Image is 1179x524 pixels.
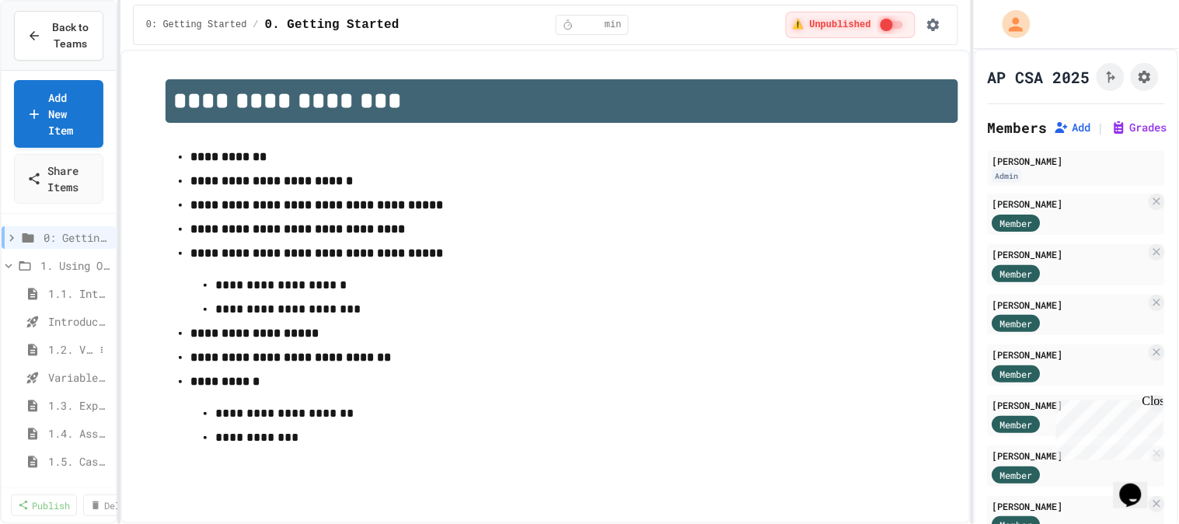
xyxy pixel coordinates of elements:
span: Member [1000,367,1033,381]
span: 0. Getting Started [265,16,399,34]
h1: AP CSA 2025 [988,66,1090,88]
a: Publish [11,494,77,516]
span: Variables and Data Types - Quiz [48,369,110,386]
span: | [1097,118,1105,137]
div: [PERSON_NAME] [992,499,1146,513]
button: Back to Teams [14,11,103,61]
span: Member [1000,216,1033,230]
span: Member [1000,316,1033,330]
div: ⚠️ Students cannot see this content! Click the toggle to publish it and make it visible to your c... [785,12,916,38]
span: 1.4. Assignment and Input [48,425,110,442]
a: Share Items [14,154,103,204]
span: / [253,19,259,31]
span: Back to Teams [51,19,90,52]
iframe: chat widget [1050,394,1163,460]
span: Member [1000,417,1033,431]
div: [PERSON_NAME] [992,298,1146,312]
span: Member [1000,267,1033,281]
span: Member [1000,468,1033,482]
span: 1.2. Variables and Data Types [48,341,94,358]
span: 0: Getting Started [44,229,110,246]
div: [PERSON_NAME] [992,154,1160,168]
div: [PERSON_NAME] [992,247,1146,261]
h2: Members [988,117,1048,138]
span: 1. Using Objects and Methods [40,257,110,274]
span: 1.3. Expressions and Output [New] [48,397,110,414]
button: More options [94,342,110,358]
div: [PERSON_NAME] [992,449,1146,463]
div: Chat with us now!Close [6,6,107,99]
div: [PERSON_NAME] [992,348,1146,362]
div: Admin [992,169,1022,183]
button: Grades [1111,120,1167,135]
button: Click to see fork details [1097,63,1125,91]
span: ⚠️ Unpublished [792,19,871,31]
button: Add [1054,120,1091,135]
div: My Account [986,6,1034,42]
div: [PERSON_NAME] [992,398,1146,412]
span: 1.5. Casting and Ranges of Values [48,453,110,470]
span: Introduction to Algorithms, Programming, and Compilers [48,313,110,330]
span: Casting and Ranges of variables - Quiz [48,481,110,498]
a: Add New Item [14,80,103,148]
iframe: chat widget [1114,462,1163,508]
a: Delete [83,494,144,516]
button: Assignment Settings [1131,63,1159,91]
div: [PERSON_NAME] [992,197,1146,211]
span: 1.1. Introduction to Algorithms, Programming, and Compilers [48,285,110,302]
span: 0: Getting Started [146,19,247,31]
span: min [605,19,622,31]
